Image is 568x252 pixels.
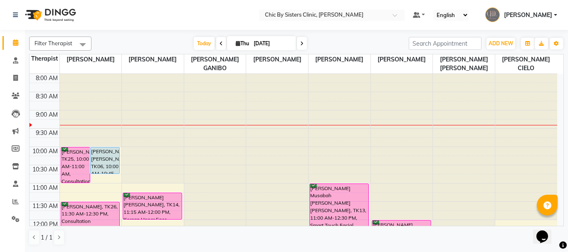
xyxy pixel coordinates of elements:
[194,37,215,50] span: Today
[309,54,370,65] span: [PERSON_NAME]
[31,147,59,156] div: 10:00 AM
[21,3,78,27] img: logo
[409,37,482,50] input: Search Appointment
[251,37,293,50] input: 2025-09-04
[30,54,59,63] div: Therapist
[60,54,122,65] span: [PERSON_NAME]
[485,7,500,22] img: Sanjay Choudhary
[34,129,59,137] div: 9:30 AM
[184,54,246,73] span: [PERSON_NAME] GANIBO
[31,202,59,210] div: 11:30 AM
[495,54,557,73] span: [PERSON_NAME] CIELO
[234,40,251,46] span: Thu
[310,184,368,237] div: [PERSON_NAME] Musabah [PERSON_NAME] [PERSON_NAME], TK13, 11:00 AM-12:30 PM, Smart Touch Facial
[35,40,72,46] span: Filter Therapist
[61,202,120,237] div: [PERSON_NAME], TK26, 11:30 AM-12:30 PM, Consultation
[61,147,90,183] div: [PERSON_NAME], TK25, 10:00 AM-11:00 AM, Consultation
[123,193,182,219] div: [PERSON_NAME] [PERSON_NAME], TK14, 11:15 AM-12:00 PM, Korean Upper Face
[487,38,515,49] button: ADD NEW
[41,233,52,242] span: 1 / 1
[31,220,59,229] div: 12:00 PM
[246,54,308,65] span: [PERSON_NAME]
[34,110,59,119] div: 9:00 AM
[504,11,552,20] span: [PERSON_NAME]
[533,219,560,244] iframe: chat widget
[34,92,59,101] div: 8:30 AM
[31,183,59,192] div: 11:00 AM
[371,54,433,65] span: [PERSON_NAME]
[489,40,513,46] span: ADD NEW
[34,74,59,83] div: 8:00 AM
[91,147,119,174] div: [PERSON_NAME] [PERSON_NAME], TK06, 10:00 AM-10:45 AM, [PERSON_NAME] Treatment S
[433,54,495,73] span: [PERSON_NAME] [PERSON_NAME]
[122,54,184,65] span: [PERSON_NAME]
[31,165,59,174] div: 10:30 AM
